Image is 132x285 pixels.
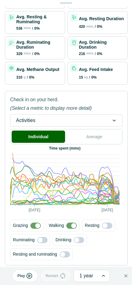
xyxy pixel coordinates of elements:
p: 0% [91,75,96,80]
p: / [95,52,95,56]
p: / [95,24,95,29]
button: Play [12,270,38,282]
button: Close [122,272,130,279]
p: Resting and ruminating [13,251,57,257]
p: mins [86,25,93,28]
p: 0% [34,52,40,56]
p: / [32,26,33,31]
p: Walking [49,222,64,229]
p: 0% [97,52,102,56]
p: / [89,75,90,80]
p: Ruminating [13,237,35,243]
p: 420 [79,24,85,29]
p: mins [86,52,93,55]
p: Grazing [13,222,28,229]
p: 0% [97,24,102,29]
p: Avg. Resting Duration [79,16,124,21]
p: Restart [45,273,58,279]
p: Avg. Drinking Duration [79,40,125,50]
p: / [32,52,33,56]
p: g [24,76,25,79]
p: kg [84,76,88,79]
button: Individual [12,131,65,143]
p: 310 [16,75,22,80]
p: Play [17,273,25,279]
p: Avg. Methane Output [16,67,59,72]
p: mins [24,26,31,30]
p: 0% [29,75,34,80]
p: Drinking [56,237,71,243]
text: Time spent (mins) [49,146,80,150]
p: 0% [34,26,40,31]
p: Resting [85,222,99,229]
p: Avg. Ruminating Duration [16,40,62,50]
button: Restart [40,270,71,282]
p: / [27,75,28,80]
p: Check in on your herd. [10,96,92,103]
p: 216 [79,52,85,56]
p: Avg. Feed Intake [79,67,113,72]
text: [DATE] [29,208,40,212]
p: 536 [16,26,22,31]
text: [DATE] [102,208,113,212]
p: 329 [16,52,22,56]
p: Avg. Resting & Ruminating [16,14,62,24]
p: 15 [79,75,83,80]
button: Average [68,131,121,143]
p: mins [24,52,31,55]
p: (Select a metric to display more detail) [10,105,92,112]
